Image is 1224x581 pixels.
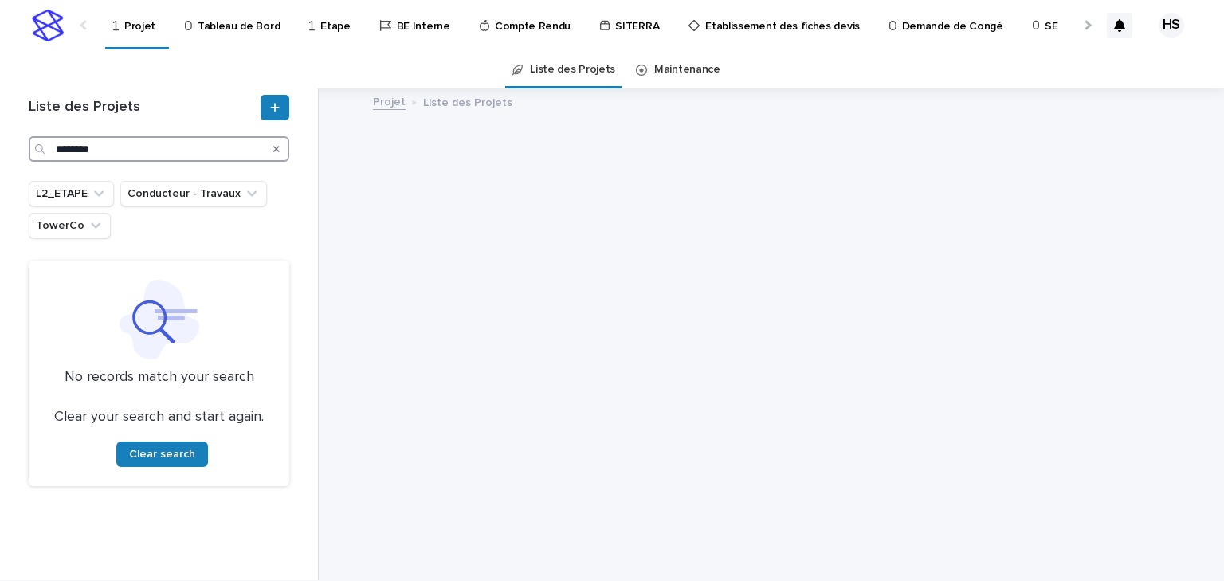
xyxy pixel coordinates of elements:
button: L2_ETAPE [29,181,114,206]
div: HS [1159,13,1184,38]
p: Clear your search and start again. [54,409,264,426]
a: Projet [373,92,406,110]
p: No records match your search [48,369,270,387]
a: Maintenance [654,51,720,88]
p: Liste des Projets [423,92,512,110]
button: Clear search [116,442,208,467]
span: Clear search [129,449,195,460]
a: Liste des Projets [530,51,615,88]
button: TowerCo [29,213,111,238]
h1: Liste des Projets [29,99,257,116]
img: stacker-logo-s-only.png [32,10,64,41]
input: Search [29,136,289,162]
button: Conducteur - Travaux [120,181,267,206]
